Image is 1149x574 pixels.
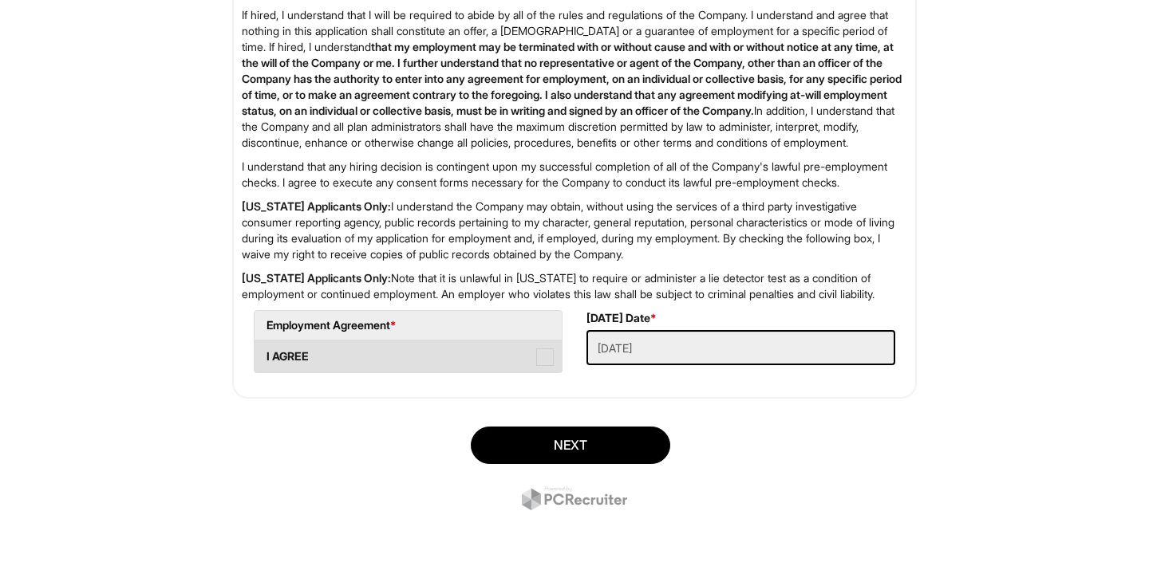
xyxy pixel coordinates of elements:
[267,319,550,331] h5: Employment Agreement
[242,159,907,191] p: I understand that any hiring decision is contingent upon my successful completion of all of the C...
[471,427,670,464] button: Next
[255,340,562,372] label: I AGREE
[586,310,657,326] label: [DATE] Date
[586,330,895,365] input: Today's Date
[242,40,902,117] strong: that my employment may be terminated with or without cause and with or without notice at any time...
[242,199,391,213] strong: [US_STATE] Applicants Only:
[242,199,907,262] p: I understand the Company may obtain, without using the services of a third party investigative co...
[242,271,391,285] strong: [US_STATE] Applicants Only:
[242,7,907,151] p: If hired, I understand that I will be required to abide by all of the rules and regulations of th...
[242,270,907,302] p: Note that it is unlawful in [US_STATE] to require or administer a lie detector test as a conditio...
